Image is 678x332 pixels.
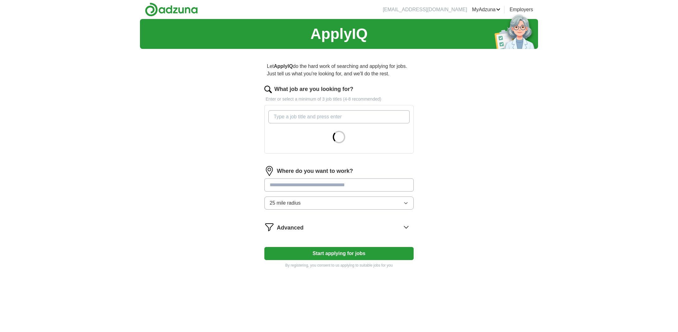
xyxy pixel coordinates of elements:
[264,166,274,176] img: location.png
[277,224,304,232] span: Advanced
[264,96,414,102] p: Enter or select a minimum of 3 job titles (4-8 recommended)
[264,197,414,210] button: 25 mile radius
[509,6,533,13] a: Employers
[472,6,501,13] a: MyAdzuna
[268,110,410,123] input: Type a job title and press enter
[264,263,414,268] p: By registering, you consent to us applying to suitable jobs for you
[277,167,353,175] label: Where do you want to work?
[264,222,274,232] img: filter
[274,85,353,93] label: What job are you looking for?
[383,6,467,13] li: [EMAIL_ADDRESS][DOMAIN_NAME]
[264,247,414,260] button: Start applying for jobs
[145,2,198,17] img: Adzuna logo
[274,64,293,69] strong: ApplyIQ
[270,199,301,207] span: 25 mile radius
[264,86,272,93] img: search.png
[310,23,368,45] h1: ApplyIQ
[264,60,414,80] p: Let do the hard work of searching and applying for jobs. Just tell us what you're looking for, an...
